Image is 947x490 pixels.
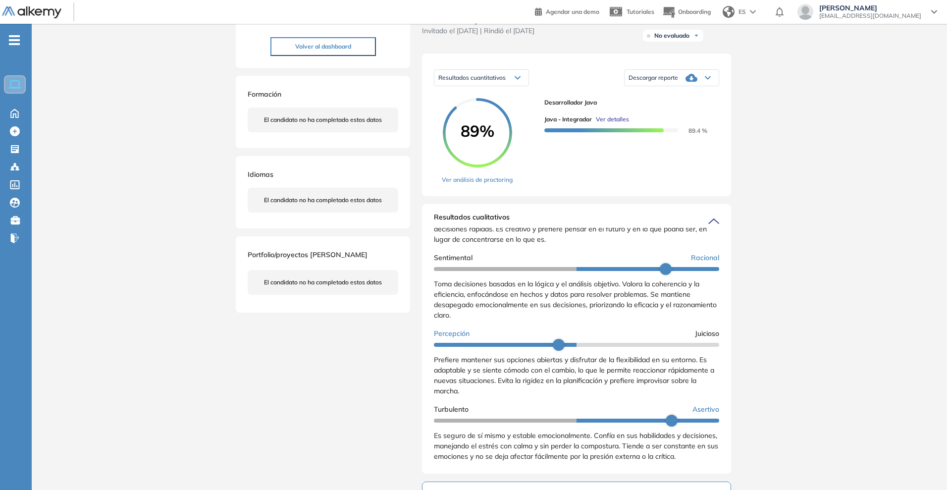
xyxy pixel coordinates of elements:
[546,8,599,15] span: Agendar una demo
[248,170,273,179] span: Idiomas
[695,328,719,339] span: Juicioso
[434,431,718,461] span: Es seguro de sí mismo y estable emocionalmente. Confía en sus habilidades y decisiones, manejando...
[434,279,717,320] span: Toma decisiones basadas en la lógica y el análisis objetivo. Valora la coherencia y la eficiencia...
[592,115,629,124] button: Ver detalles
[442,175,513,184] a: Ver análisis de proctoring
[434,404,469,415] span: Turbulento
[627,8,654,15] span: Tutoriales
[723,6,735,18] img: world
[264,196,382,205] span: El candidato no ha completado estos datos
[544,98,711,107] span: Desarrollador Java
[270,37,376,56] button: Volver al dashboard
[434,355,714,395] span: Prefiere mantener sus opciones abiertas y disfrutar de la flexibilidad en su entorno. Es adaptabl...
[434,328,470,339] span: Percepción
[434,253,473,263] span: Sentimental
[248,90,281,99] span: Formación
[691,253,719,263] span: Racional
[819,12,921,20] span: [EMAIL_ADDRESS][DOMAIN_NAME]
[596,115,629,124] span: Ver detalles
[9,39,20,41] i: -
[738,7,746,16] span: ES
[750,10,756,14] img: arrow
[2,6,61,19] img: Logo
[264,115,382,124] span: El candidato no ha completado estos datos
[678,8,711,15] span: Onboarding
[692,404,719,415] span: Asertivo
[654,32,689,40] span: No evaluado
[438,74,506,81] span: Resultados cuantitativos
[434,212,510,228] span: Resultados cualitativos
[248,250,368,259] span: Portfolio/proyectos [PERSON_NAME]
[677,127,707,134] span: 89.4 %
[544,115,592,124] span: Java - Integrador
[422,26,534,36] span: Invitado el [DATE] | Rindió el [DATE]
[264,278,382,287] span: El candidato no ha completado estos datos
[443,123,512,139] span: 89%
[629,74,678,82] span: Descargar reporte
[535,5,599,17] a: Agendar una demo
[693,33,699,39] img: Ícono de flecha
[662,1,711,23] button: Onboarding
[819,4,921,12] span: [PERSON_NAME]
